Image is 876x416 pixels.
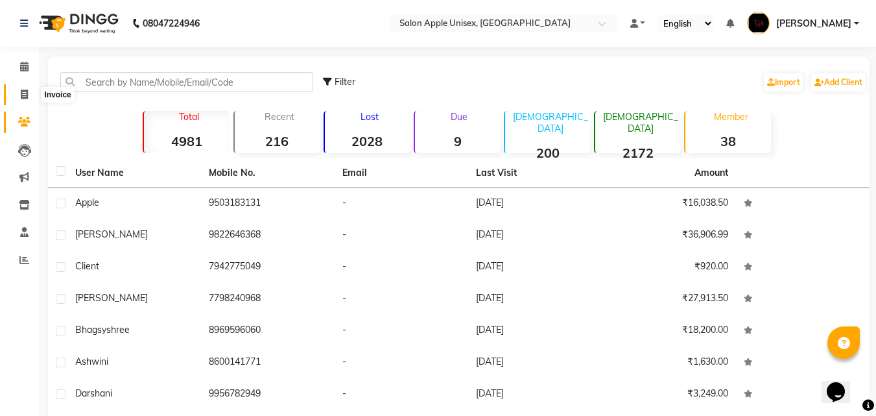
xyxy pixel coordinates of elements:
strong: 38 [685,133,770,149]
input: Search by Name/Mobile/Email/Code [60,72,313,92]
b: 08047224946 [143,5,200,42]
img: Kajol [747,12,770,34]
td: [DATE] [468,284,602,315]
p: Member [691,111,770,123]
td: - [335,315,468,347]
td: ₹920.00 [602,252,736,284]
td: - [335,252,468,284]
td: ₹27,913.50 [602,284,736,315]
p: Recent [240,111,320,123]
td: - [335,220,468,252]
td: ₹36,906.99 [602,220,736,252]
td: ₹18,200.00 [602,315,736,347]
span: [PERSON_NAME] [75,292,148,304]
strong: 4981 [144,133,229,149]
td: - [335,284,468,315]
td: ₹3,249.00 [602,379,736,411]
strong: 9 [415,133,500,149]
strong: 216 [235,133,320,149]
span: apple [75,197,99,208]
th: Last Visit [468,158,602,188]
a: Add Client [811,73,866,92]
td: [DATE] [468,315,602,347]
span: Client [75,260,99,272]
th: Mobile No. [201,158,335,188]
td: - [335,379,468,411]
p: [DEMOGRAPHIC_DATA] [600,111,680,134]
span: Ashwini [75,356,108,367]
th: Email [335,158,468,188]
p: Lost [330,111,410,123]
iframe: chat widget [822,364,863,403]
th: Amount [687,158,736,188]
td: [DATE] [468,188,602,220]
td: ₹1,630.00 [602,347,736,379]
td: 7942775049 [201,252,335,284]
img: logo [33,5,122,42]
span: [PERSON_NAME] [75,228,148,240]
td: 8969596060 [201,315,335,347]
strong: 2172 [595,145,680,161]
td: - [335,347,468,379]
th: User Name [67,158,201,188]
td: 7798240968 [201,284,335,315]
td: 9503183131 [201,188,335,220]
td: 9956782949 [201,379,335,411]
p: [DEMOGRAPHIC_DATA] [510,111,590,134]
span: Filter [335,76,355,88]
p: Due [418,111,500,123]
p: Total [149,111,229,123]
span: [PERSON_NAME] [776,17,851,31]
strong: 2028 [325,133,410,149]
td: [DATE] [468,379,602,411]
span: darshani [75,387,112,399]
div: Invoice [41,87,74,103]
td: 9822646368 [201,220,335,252]
a: Import [764,73,803,92]
td: [DATE] [468,220,602,252]
span: bhagsyshree [75,324,130,336]
td: [DATE] [468,252,602,284]
td: - [335,188,468,220]
td: 8600141771 [201,347,335,379]
td: ₹16,038.50 [602,188,736,220]
td: [DATE] [468,347,602,379]
strong: 200 [505,145,590,161]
